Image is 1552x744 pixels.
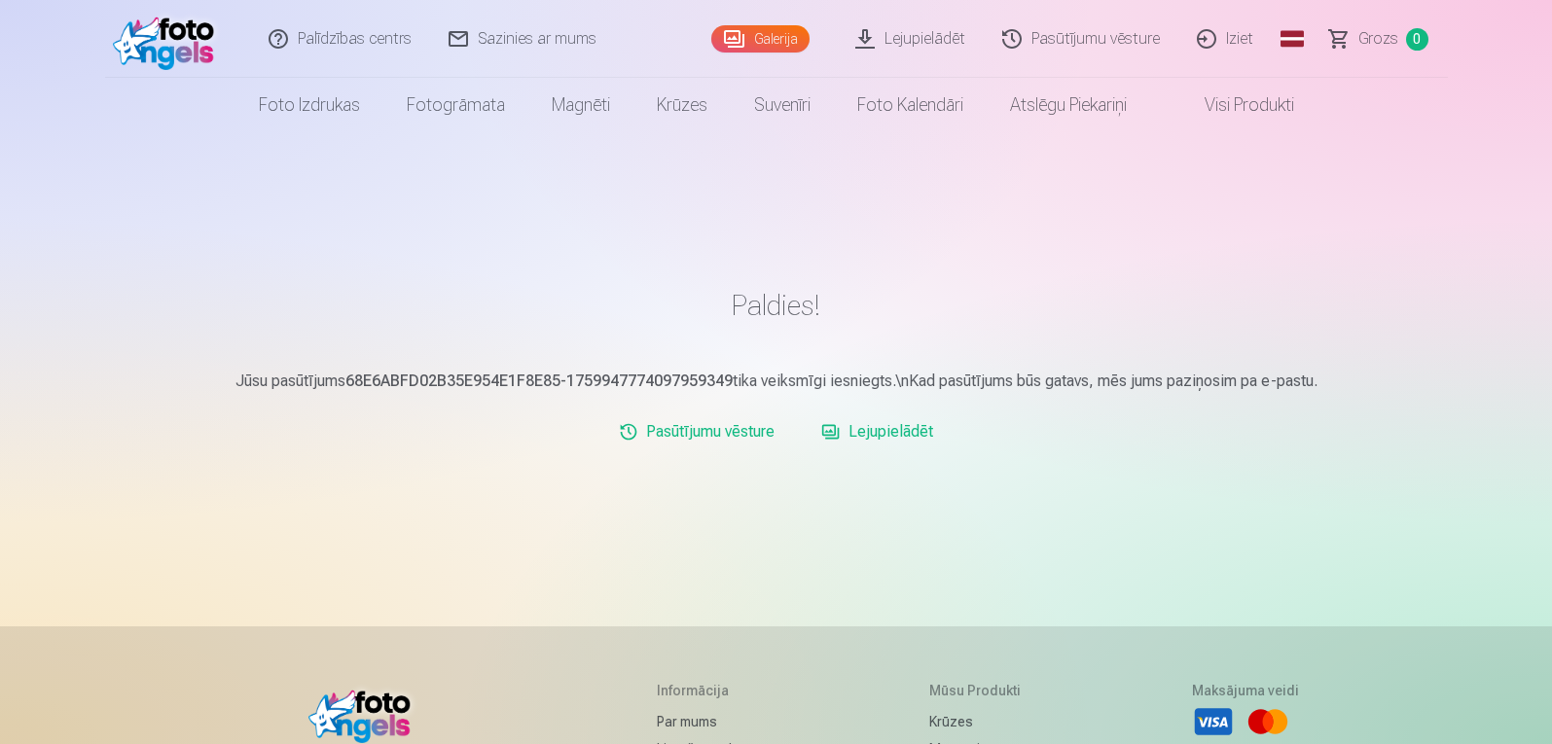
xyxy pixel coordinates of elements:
a: Par mums [657,708,770,735]
li: Mastercard [1246,700,1289,743]
li: Visa [1192,700,1235,743]
a: Pasūtījumu vēsture [611,412,782,451]
a: Foto kalendāri [834,78,987,132]
a: Krūzes [633,78,731,132]
a: Lejupielādēt [813,412,941,451]
a: Fotogrāmata [383,78,528,132]
a: Visi produkti [1150,78,1317,132]
a: Suvenīri [731,78,834,132]
a: Krūzes [929,708,1031,735]
h5: Maksājuma veidi [1192,681,1299,700]
h5: Informācija [657,681,770,700]
span: 0 [1406,28,1428,51]
img: /fa1 [113,8,225,70]
h5: Mūsu produkti [929,681,1031,700]
a: Galerija [711,25,810,53]
a: Magnēti [528,78,633,132]
span: Grozs [1358,27,1398,51]
p: Jūsu pasūtījums tika veiksmīgi iesniegts.\nKad pasūtījums būs gatavs, mēs jums paziņosim pa e-pastu. [208,370,1345,393]
b: 68E6ABFD02B35E954E1F8E85-1759947774097959349 [345,372,733,390]
a: Atslēgu piekariņi [987,78,1150,132]
h1: Paldies! [208,288,1345,323]
a: Foto izdrukas [235,78,383,132]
